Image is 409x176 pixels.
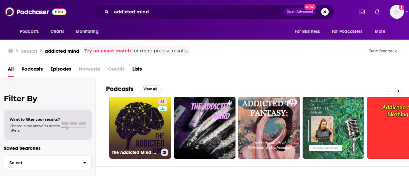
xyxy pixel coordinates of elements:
h3: The Addicted Mind Podcast [112,150,158,155]
span: Charts [50,27,64,36]
a: Charts [46,26,68,38]
span: More [375,27,386,36]
a: Podcasts [21,64,43,77]
a: Episodes [50,64,71,77]
h3: Search [21,48,37,54]
a: 33 [238,97,300,159]
span: Select [4,161,78,165]
span: For Podcasters [332,27,362,36]
svg: Add a profile image [399,5,404,10]
a: PodcastsView All [106,85,162,93]
div: Search podcasts, credits, & more... [94,4,334,19]
button: View All [139,85,162,93]
p: Saved Searches [4,145,92,151]
span: Credits [108,64,125,77]
button: Show profile menu [390,5,404,19]
a: 61The Addicted Mind Podcast [109,97,171,159]
button: Open AdvancedNew [284,8,316,16]
span: Open Advanced [287,10,313,13]
button: open menu [71,26,107,38]
span: For Business [295,27,320,36]
button: Select [4,156,92,170]
span: Want to filter your results? [10,117,60,122]
a: Lists [132,64,142,77]
span: 33 [290,99,295,105]
img: Podchaser - Follow, Share and Rate Podcasts [5,6,66,18]
button: Send feedback [367,48,399,54]
a: All [8,64,14,77]
h2: Filter By [4,94,92,103]
span: Networks [79,64,100,77]
span: New [304,4,316,10]
a: Try an exact match [84,47,131,55]
a: 61 [158,99,167,104]
span: 61 [160,99,165,105]
span: Choose a tab above to access filters. [10,124,60,133]
button: open menu [370,26,394,38]
span: Logged in as mdekoning [390,5,404,19]
input: Search podcasts, credits, & more... [112,7,284,17]
a: Show notifications dropdown [356,6,367,17]
span: Monitoring [76,27,98,36]
button: open menu [290,26,328,38]
h3: addicted mind [45,48,79,54]
a: Show notifications dropdown [372,6,382,17]
h2: Podcasts [106,85,134,93]
a: 33 [288,99,297,104]
span: Podcasts [20,27,39,36]
span: for more precise results [132,47,188,55]
button: open menu [15,26,47,38]
img: User Profile [390,5,404,19]
button: open menu [328,26,372,38]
